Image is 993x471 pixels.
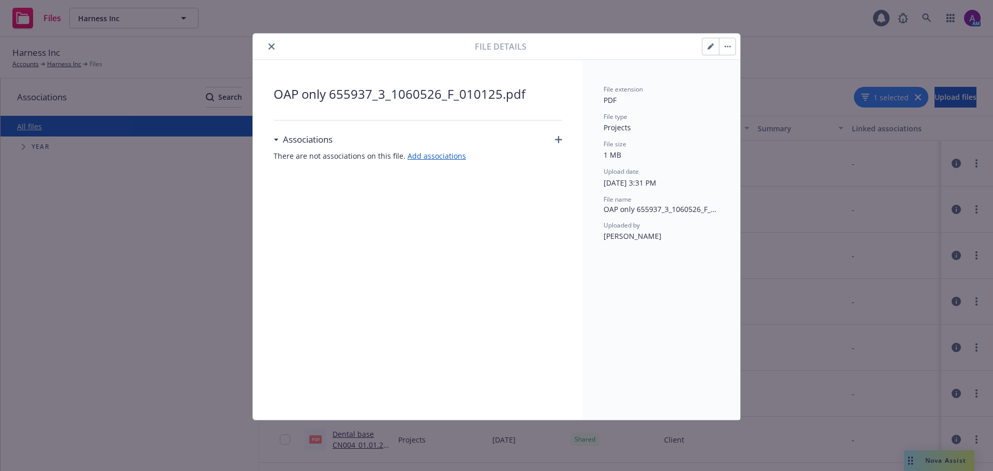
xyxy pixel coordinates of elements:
span: File size [604,140,626,148]
span: [DATE] 3:31 PM [604,178,656,188]
span: OAP only 655937_3_1060526_F_010125.pdf [274,85,562,103]
div: Associations [274,133,333,146]
span: OAP only 655937_3_1060526_F_010125.pdf [604,204,719,215]
span: Upload date [604,167,639,176]
span: PDF [604,95,616,105]
span: 1 MB [604,150,621,160]
span: [PERSON_NAME] [604,231,661,241]
h3: Associations [283,133,333,146]
span: File extension [604,85,643,94]
span: Projects [604,123,631,132]
a: Add associations [408,151,466,161]
button: close [265,40,278,53]
span: Uploaded by [604,221,640,230]
span: File details [475,40,526,53]
span: File type [604,112,627,121]
span: There are not associations on this file. [274,150,562,161]
span: File name [604,195,631,204]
